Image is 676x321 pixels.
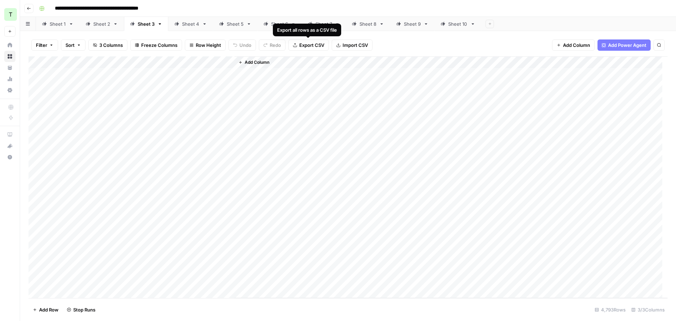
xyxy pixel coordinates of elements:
[404,20,421,27] div: Sheet 9
[50,20,66,27] div: Sheet 1
[73,306,95,313] span: Stop Runs
[5,141,15,151] div: What's new?
[343,42,368,49] span: Import CSV
[99,42,123,49] span: 3 Columns
[31,39,58,51] button: Filter
[288,39,329,51] button: Export CSV
[390,17,434,31] a: Sheet 9
[36,42,47,49] span: Filter
[4,73,15,85] a: Usage
[271,20,288,27] div: Sheet 6
[448,20,468,27] div: Sheet 10
[93,20,110,27] div: Sheet 2
[65,42,75,49] span: Sort
[4,129,15,140] a: AirOps Academy
[359,20,376,27] div: Sheet 8
[4,140,15,152] button: What's new?
[270,42,281,49] span: Redo
[597,39,651,51] button: Add Power Agent
[229,39,256,51] button: Undo
[315,20,332,27] div: Sheet 7
[227,20,244,27] div: Sheet 5
[4,39,15,51] a: Home
[213,17,257,31] a: Sheet 5
[302,17,346,31] a: Sheet 7
[61,39,86,51] button: Sort
[299,42,324,49] span: Export CSV
[608,42,646,49] span: Add Power Agent
[36,17,80,31] a: Sheet 1
[4,6,15,23] button: Workspace: TY SEO Team
[185,39,226,51] button: Row Height
[332,39,373,51] button: Import CSV
[628,304,668,315] div: 3/3 Columns
[124,17,168,31] a: Sheet 3
[196,42,221,49] span: Row Height
[346,17,390,31] a: Sheet 8
[434,17,481,31] a: Sheet 10
[29,304,63,315] button: Add Row
[552,39,595,51] button: Add Column
[80,17,124,31] a: Sheet 2
[182,20,199,27] div: Sheet 4
[236,58,272,67] button: Add Column
[130,39,182,51] button: Freeze Columns
[138,20,155,27] div: Sheet 3
[4,85,15,96] a: Settings
[141,42,177,49] span: Freeze Columns
[563,42,590,49] span: Add Column
[239,42,251,49] span: Undo
[259,39,286,51] button: Redo
[277,26,337,33] div: Export all rows as a CSV file
[245,59,269,66] span: Add Column
[4,62,15,73] a: Your Data
[4,152,15,163] button: Help + Support
[257,17,302,31] a: Sheet 6
[63,304,100,315] button: Stop Runs
[592,304,628,315] div: 4,793 Rows
[168,17,213,31] a: Sheet 4
[88,39,127,51] button: 3 Columns
[9,10,12,19] span: T
[4,51,15,62] a: Browse
[39,306,58,313] span: Add Row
